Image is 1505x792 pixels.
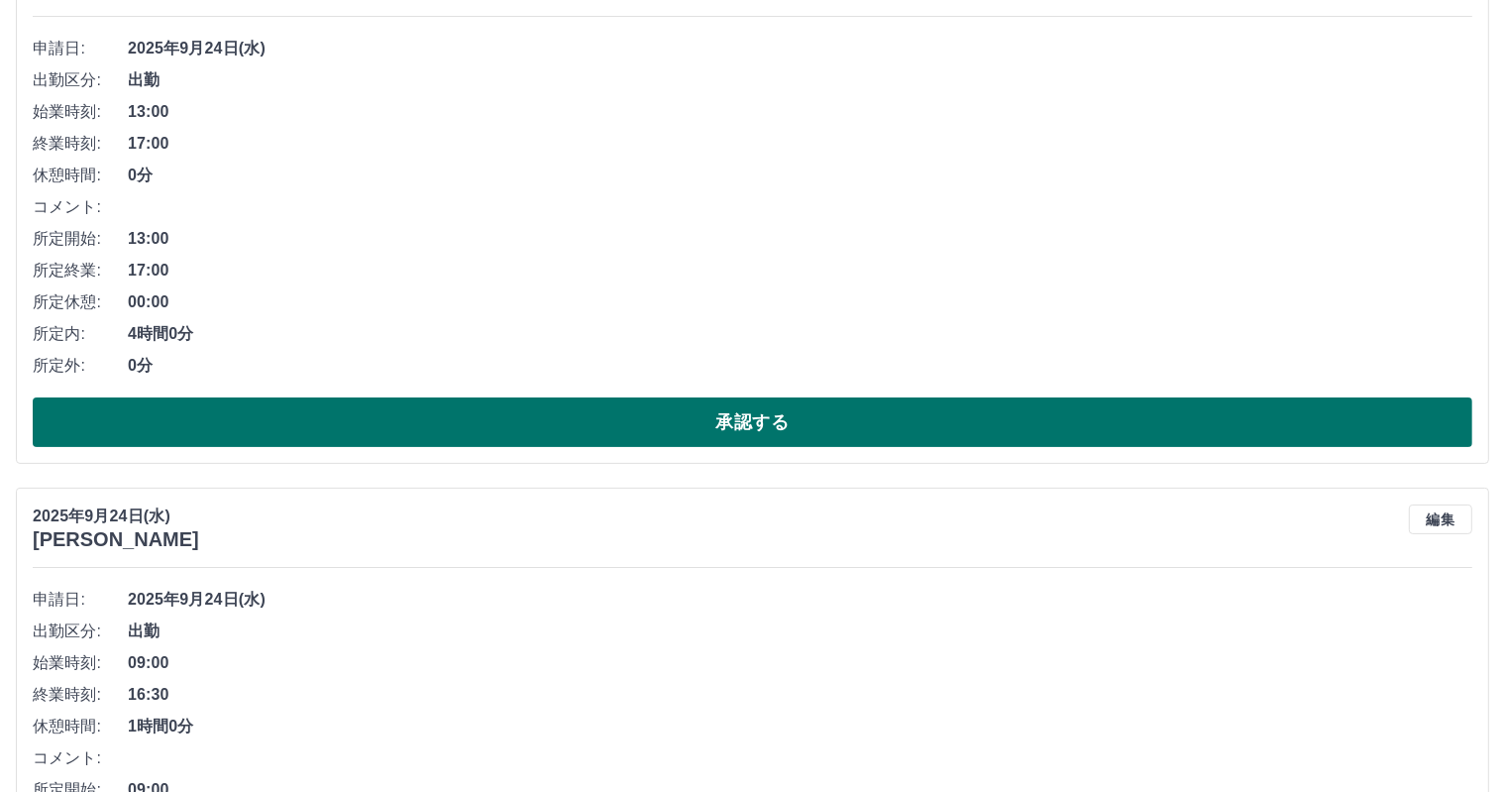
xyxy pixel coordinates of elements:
[33,259,128,283] span: 所定終業:
[33,354,128,378] span: 所定外:
[33,195,128,219] span: コメント:
[33,397,1472,447] button: 承認する
[33,528,199,551] h3: [PERSON_NAME]
[128,132,1472,156] span: 17:00
[128,290,1472,314] span: 00:00
[33,715,128,738] span: 休憩時間:
[33,505,199,528] p: 2025年9月24日(水)
[33,132,128,156] span: 終業時刻:
[128,37,1472,60] span: 2025年9月24日(水)
[33,227,128,251] span: 所定開始:
[33,588,128,612] span: 申請日:
[128,651,1472,675] span: 09:00
[128,683,1472,707] span: 16:30
[33,322,128,346] span: 所定内:
[128,259,1472,283] span: 17:00
[128,164,1472,187] span: 0分
[1409,505,1472,534] button: 編集
[33,651,128,675] span: 始業時刻:
[128,715,1472,738] span: 1時間0分
[33,37,128,60] span: 申請日:
[33,620,128,643] span: 出勤区分:
[33,746,128,770] span: コメント:
[128,620,1472,643] span: 出勤
[128,100,1472,124] span: 13:00
[128,322,1472,346] span: 4時間0分
[33,100,128,124] span: 始業時刻:
[128,354,1472,378] span: 0分
[33,683,128,707] span: 終業時刻:
[33,290,128,314] span: 所定休憩:
[33,164,128,187] span: 休憩時間:
[128,68,1472,92] span: 出勤
[128,588,1472,612] span: 2025年9月24日(水)
[33,68,128,92] span: 出勤区分:
[128,227,1472,251] span: 13:00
